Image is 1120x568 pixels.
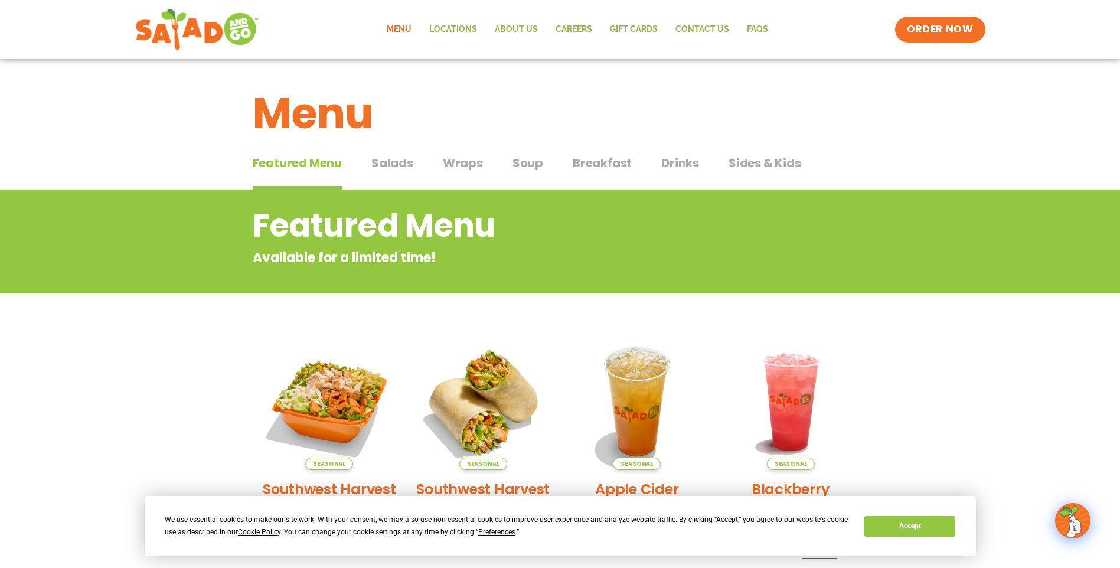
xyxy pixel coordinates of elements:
div: Tabbed content [253,150,868,190]
span: Seasonal [305,458,353,470]
a: FAQs [738,16,777,43]
span: Drinks [661,154,699,172]
a: Contact Us [667,16,738,43]
img: new-SAG-logo-768×292 [135,6,260,53]
span: Seasonal [459,458,507,470]
img: Product photo for Southwest Harvest Wrap [415,334,551,470]
nav: Menu [378,16,777,43]
span: Featured Menu [253,154,342,172]
img: Product photo for Blackberry Bramble Lemonade [723,334,859,470]
div: We use essential cookies to make our site work. With your consent, we may also use non-essential ... [165,514,850,538]
a: Careers [547,16,601,43]
span: Sides & Kids [729,154,801,172]
span: ORDER NOW [907,22,973,37]
span: Cookie Policy [238,528,280,536]
a: ORDER NOW [895,17,985,43]
span: Soup [512,154,543,172]
img: Product photo for Apple Cider Lemonade [569,334,706,470]
span: Details [802,545,837,560]
h2: Blackberry [PERSON_NAME] Lemonade [723,479,859,541]
a: Locations [420,16,486,43]
a: Menu [378,16,420,43]
a: GIFT CARDS [601,16,667,43]
h1: Menu [253,81,868,145]
span: Seasonal [613,458,661,470]
p: Available for a limited time! [253,248,773,267]
h2: Southwest Harvest Wrap [415,479,551,520]
img: wpChatIcon [1056,504,1089,537]
span: Wraps [443,154,483,172]
span: Preferences [478,528,515,536]
div: Cookie Consent Prompt [145,496,976,556]
h2: Southwest Harvest Salad [262,479,398,520]
span: Seasonal [767,458,815,470]
a: About Us [486,16,547,43]
button: Accept [864,516,955,537]
h2: Apple Cider Lemonade [569,479,706,520]
img: Product photo for Southwest Harvest Salad [262,334,398,470]
span: Salads [371,154,413,172]
span: Breakfast [573,154,632,172]
h2: Featured Menu [253,202,773,250]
